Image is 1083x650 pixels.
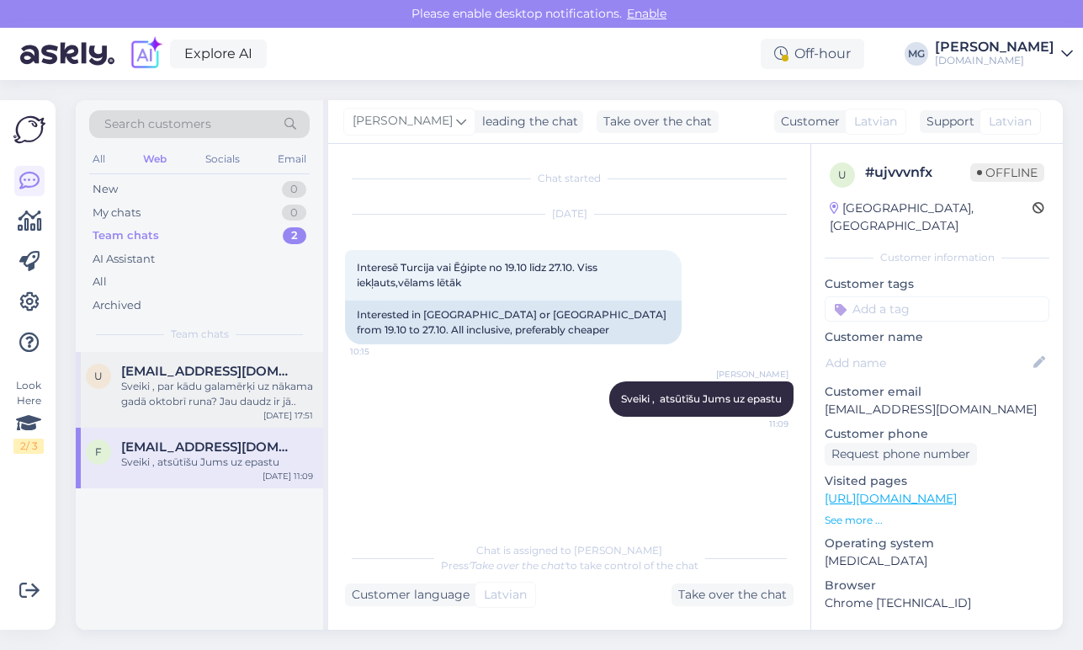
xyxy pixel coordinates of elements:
[282,181,306,198] div: 0
[865,162,970,183] div: # ujvvvnfx
[121,440,296,455] span: frembergsmartins@gmail.com
[93,251,155,268] div: AI Assistant
[121,364,296,379] span: u_guntina@inbox.lv
[774,113,840,131] div: Customer
[93,205,141,221] div: My chats
[95,445,102,458] span: f
[484,586,527,604] span: Latvian
[597,110,719,133] div: Take over the chat
[716,368,788,381] span: [PERSON_NAME]
[263,470,313,482] div: [DATE] 11:09
[672,583,794,606] div: Take over the chat
[475,113,578,131] div: leading the chat
[121,455,313,470] div: Sveiki , atsūtīšu Jums uz epastu
[825,328,1049,346] p: Customer name
[825,629,1049,644] div: Extra
[621,392,782,405] span: Sveiki , atsūtīšu Jums uz epastu
[825,472,1049,490] p: Visited pages
[274,148,310,170] div: Email
[93,297,141,314] div: Archived
[345,301,682,344] div: Interested in [GEOGRAPHIC_DATA] or [GEOGRAPHIC_DATA] from 19.10 to 27.10. All inclusive, preferab...
[825,296,1049,322] input: Add a tag
[725,418,788,430] span: 11:09
[263,409,313,422] div: [DATE] 17:51
[345,206,794,221] div: [DATE]
[825,513,1049,528] p: See more ...
[13,114,45,146] img: Askly Logo
[935,54,1054,67] div: [DOMAIN_NAME]
[345,171,794,186] div: Chat started
[989,113,1032,131] span: Latvian
[357,261,600,289] span: Interesē Turcija vai Ēģipte no 19.10 līdz 27.10. Viss iekļauts,vēlams lētāk
[825,425,1049,443] p: Customer phone
[838,168,847,181] span: u
[282,205,306,221] div: 0
[140,148,170,170] div: Web
[825,275,1049,293] p: Customer tags
[825,443,977,466] div: Request phone number
[825,594,1049,612] p: Chrome [TECHNICAL_ID]
[350,345,413,358] span: 10:15
[104,115,211,133] span: Search customers
[825,577,1049,594] p: Browser
[935,40,1073,67] a: [PERSON_NAME][DOMAIN_NAME]
[121,379,313,409] div: Sveiki , par kādu galamērķi uz nākama gadā oktobrī runa? Jau daudz ir jā..
[476,544,662,557] span: Chat is assigned to [PERSON_NAME]
[283,227,306,244] div: 2
[128,36,163,72] img: explore-ai
[826,354,1030,372] input: Add name
[854,113,897,131] span: Latvian
[469,559,566,572] i: 'Take over the chat'
[441,559,698,572] span: Press to take control of the chat
[825,491,957,506] a: [URL][DOMAIN_NAME]
[905,42,928,66] div: MG
[825,535,1049,552] p: Operating system
[825,401,1049,418] p: [EMAIL_ADDRESS][DOMAIN_NAME]
[94,370,103,382] span: u
[761,39,864,69] div: Off-hour
[622,6,672,21] span: Enable
[171,327,229,342] span: Team chats
[825,250,1049,265] div: Customer information
[345,586,470,604] div: Customer language
[13,439,44,454] div: 2 / 3
[353,112,453,131] span: [PERSON_NAME]
[825,552,1049,570] p: [MEDICAL_DATA]
[920,113,974,131] div: Support
[830,200,1033,235] div: [GEOGRAPHIC_DATA], [GEOGRAPHIC_DATA]
[93,227,159,244] div: Team chats
[202,148,243,170] div: Socials
[13,378,44,454] div: Look Here
[970,163,1044,182] span: Offline
[89,148,109,170] div: All
[93,274,107,290] div: All
[170,40,267,68] a: Explore AI
[935,40,1054,54] div: [PERSON_NAME]
[93,181,118,198] div: New
[825,383,1049,401] p: Customer email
